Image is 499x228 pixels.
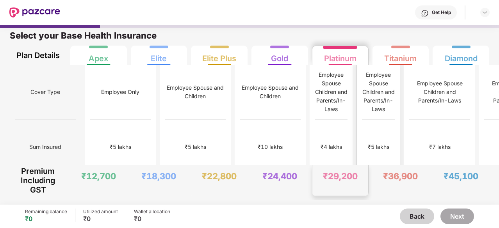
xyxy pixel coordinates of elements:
img: svg+xml;base64,PHN2ZyBpZD0iRHJvcGRvd24tMzJ4MzIiIHhtbG5zPSJodHRwOi8vd3d3LnczLm9yZy8yMDAwL3N2ZyIgd2... [482,9,488,16]
div: ₹0 [134,215,170,223]
div: Employee Spouse Children and Parents/In-Laws [315,71,348,113]
div: Wallet allocation [134,209,170,215]
div: Diamond [445,48,478,63]
div: Elite [151,48,167,63]
div: Employee Spouse and Children [165,83,226,101]
div: ₹4 lakhs [321,143,342,151]
div: Premium Including GST [15,165,61,196]
div: ₹18,300 [141,171,176,182]
div: ₹5 lakhs [110,143,131,151]
span: Cover Type [30,85,60,99]
div: Select your Base Health Insurance [10,30,489,46]
div: ₹5 lakhs [185,143,206,151]
div: Elite Plus [202,48,236,63]
div: ₹45,100 [444,171,478,182]
div: Employee Only [101,88,139,96]
div: ₹7 lakhs [429,143,451,151]
div: ₹29,200 [323,171,358,182]
button: Next [440,209,474,224]
div: ₹12,700 [81,171,116,182]
div: Plan Details [15,46,61,65]
img: svg+xml;base64,PHN2ZyBpZD0iSGVscC0zMngzMiIgeG1sbnM9Imh0dHA6Ly93d3cudzMub3JnLzIwMDAvc3ZnIiB3aWR0aD... [421,9,429,17]
div: Gold [271,48,288,63]
div: ₹24,400 [262,171,297,182]
div: ₹10 lakhs [258,143,283,151]
div: ₹0 [83,215,118,223]
div: ₹0 [25,215,67,223]
div: Apex [89,48,108,63]
div: Employee Spouse and Children [240,83,301,101]
div: Employee Spouse Children and Parents/In-Laws [409,79,470,105]
button: Back [400,209,434,224]
div: Remaining balance [25,209,67,215]
div: Get Help [432,9,451,16]
div: Utilized amount [83,209,118,215]
img: New Pazcare Logo [9,7,60,18]
div: ₹22,800 [202,171,237,182]
div: Titanium [384,48,417,63]
div: Employee Spouse Children and Parents/In-Laws [362,71,395,113]
div: ₹36,900 [383,171,418,182]
div: ₹5 lakhs [368,143,389,151]
span: Sum Insured [29,140,61,154]
div: Platinum [324,48,356,63]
